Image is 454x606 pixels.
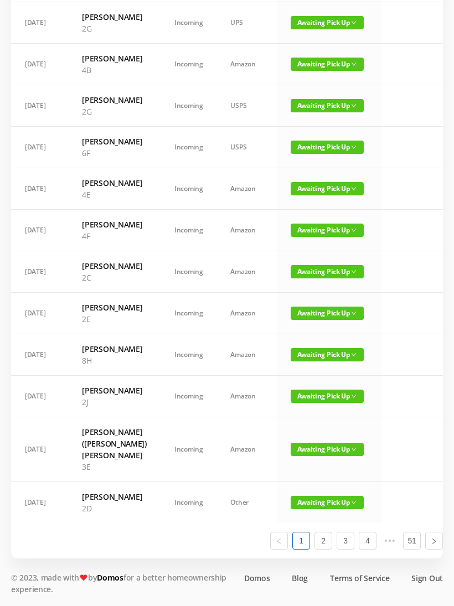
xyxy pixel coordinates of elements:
[292,572,308,584] a: Blog
[11,251,68,293] td: [DATE]
[314,532,332,550] li: 2
[161,2,217,44] td: Incoming
[216,85,276,127] td: USPS
[11,482,68,523] td: [DATE]
[216,210,276,251] td: Amazon
[97,572,123,583] a: Domos
[351,269,357,274] i: icon: down
[292,532,310,550] li: 1
[82,177,147,189] h6: [PERSON_NAME]
[351,20,357,25] i: icon: down
[330,572,389,584] a: Terms of Service
[291,307,364,320] span: Awaiting Pick Up
[315,532,332,549] a: 2
[82,396,147,408] p: 2J
[82,53,147,64] h6: [PERSON_NAME]
[337,532,354,550] li: 3
[276,538,282,545] i: icon: left
[82,64,147,76] p: 4B
[216,293,276,334] td: Amazon
[291,496,364,509] span: Awaiting Pick Up
[291,58,364,71] span: Awaiting Pick Up
[82,147,147,159] p: 6F
[82,94,147,106] h6: [PERSON_NAME]
[11,210,68,251] td: [DATE]
[82,106,147,117] p: 2G
[216,251,276,293] td: Amazon
[291,16,364,29] span: Awaiting Pick Up
[161,334,217,376] td: Incoming
[216,334,276,376] td: Amazon
[216,44,276,85] td: Amazon
[11,376,68,417] td: [DATE]
[403,532,421,550] li: 51
[11,2,68,44] td: [DATE]
[291,443,364,456] span: Awaiting Pick Up
[82,23,147,34] p: 2G
[351,103,357,108] i: icon: down
[11,334,68,376] td: [DATE]
[82,11,147,23] h6: [PERSON_NAME]
[161,482,217,523] td: Incoming
[161,376,217,417] td: Incoming
[82,189,147,200] p: 4E
[82,385,147,396] h6: [PERSON_NAME]
[404,532,420,549] a: 51
[82,136,147,147] h6: [PERSON_NAME]
[411,572,443,584] a: Sign Out
[291,141,364,154] span: Awaiting Pick Up
[351,352,357,358] i: icon: down
[351,61,357,67] i: icon: down
[351,393,357,399] i: icon: down
[351,144,357,150] i: icon: down
[82,491,147,503] h6: [PERSON_NAME]
[270,532,288,550] li: Previous Page
[351,227,357,233] i: icon: down
[291,265,364,278] span: Awaiting Pick Up
[82,355,147,366] p: 8H
[216,168,276,210] td: Amazon
[82,230,147,242] p: 4F
[82,343,147,355] h6: [PERSON_NAME]
[11,168,68,210] td: [DATE]
[381,532,399,550] span: •••
[351,186,357,191] i: icon: down
[291,224,364,237] span: Awaiting Pick Up
[11,293,68,334] td: [DATE]
[291,390,364,403] span: Awaiting Pick Up
[359,532,376,550] li: 4
[82,219,147,230] h6: [PERSON_NAME]
[244,572,270,584] a: Domos
[216,376,276,417] td: Amazon
[359,532,376,549] a: 4
[11,572,233,595] p: © 2023, made with by for a better homeownership experience.
[161,44,217,85] td: Incoming
[291,182,364,195] span: Awaiting Pick Up
[82,313,147,325] p: 2E
[351,447,357,452] i: icon: down
[293,532,309,549] a: 1
[82,272,147,283] p: 2C
[431,538,437,545] i: icon: right
[82,503,147,514] p: 2D
[82,426,147,461] h6: [PERSON_NAME] ([PERSON_NAME]) [PERSON_NAME]
[11,44,68,85] td: [DATE]
[161,210,217,251] td: Incoming
[161,293,217,334] td: Incoming
[291,348,364,361] span: Awaiting Pick Up
[216,417,276,482] td: Amazon
[161,168,217,210] td: Incoming
[351,500,357,505] i: icon: down
[11,417,68,482] td: [DATE]
[425,532,443,550] li: Next Page
[161,417,217,482] td: Incoming
[216,127,276,168] td: USPS
[381,532,399,550] li: Next 5 Pages
[216,2,276,44] td: UPS
[161,85,217,127] td: Incoming
[11,127,68,168] td: [DATE]
[161,127,217,168] td: Incoming
[82,461,147,473] p: 3E
[11,85,68,127] td: [DATE]
[161,251,217,293] td: Incoming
